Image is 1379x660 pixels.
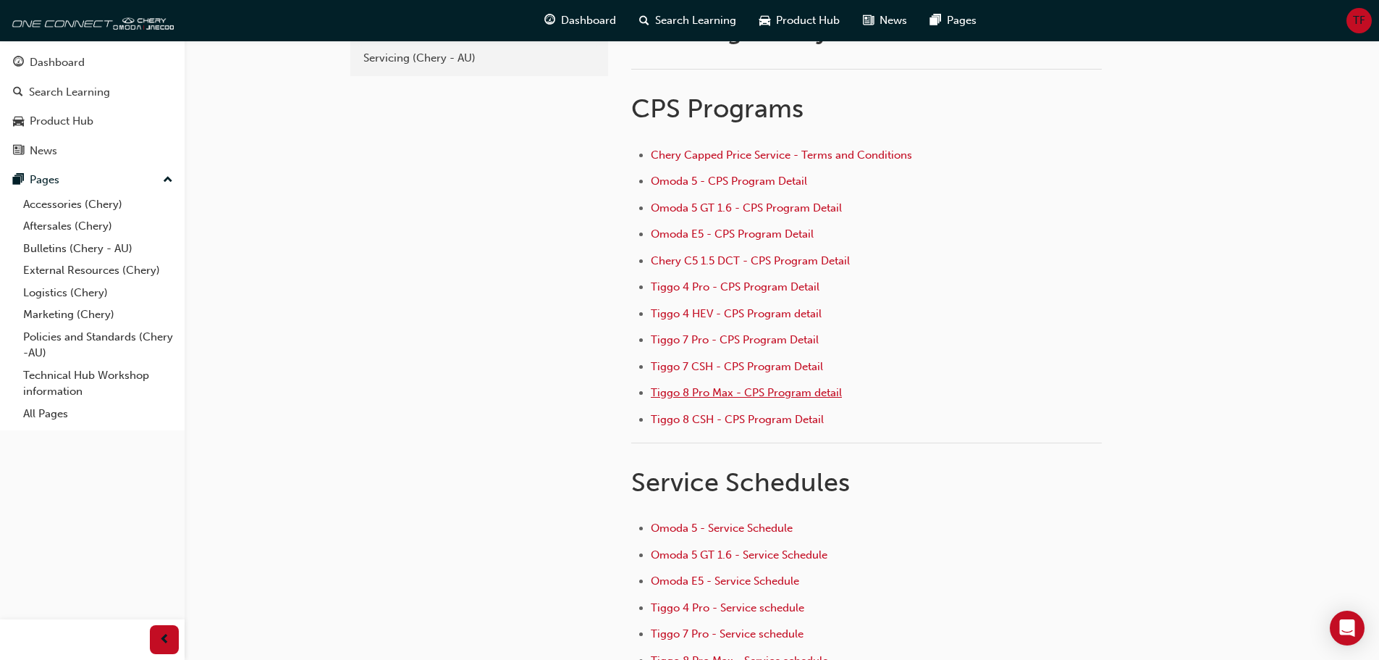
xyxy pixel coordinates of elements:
[561,12,616,29] span: Dashboard
[6,167,179,193] button: Pages
[651,360,823,373] a: Tiggo 7 CSH - CPS Program Detail
[651,175,807,188] a: Omoda 5 - CPS Program Detail
[748,6,851,35] a: car-iconProduct Hub
[851,6,919,35] a: news-iconNews
[919,6,988,35] a: pages-iconPages
[544,12,555,30] span: guage-icon
[7,6,174,35] img: oneconnect
[30,143,57,159] div: News
[30,172,59,188] div: Pages
[651,149,912,162] a: Chery Capped Price Service - Terms and Conditions
[631,467,850,498] span: Service Schedules
[776,12,840,29] span: Product Hub
[163,171,173,190] span: up-icon
[17,215,179,238] a: Aftersales (Chery)
[651,333,819,346] a: Tiggo 7 Pro - CPS Program Detail
[13,174,24,187] span: pages-icon
[631,93,804,124] span: CPS Programs
[651,627,804,640] a: Tiggo 7 Pro - Service schedule
[651,254,850,267] a: Chery C5 1.5 DCT - CPS Program Detail
[13,57,24,70] span: guage-icon
[639,12,649,30] span: search-icon
[17,193,179,216] a: Accessories (Chery)
[947,12,977,29] span: Pages
[363,50,595,67] div: Servicing (Chery - AU)
[13,86,23,99] span: search-icon
[651,227,814,241] a: Omoda E5 - CPS Program Detail
[13,115,24,128] span: car-icon
[30,113,93,130] div: Product Hub
[651,307,822,320] a: Tiggo 4 HEV - CPS Program detail
[930,12,941,30] span: pages-icon
[655,12,736,29] span: Search Learning
[880,12,907,29] span: News
[17,326,179,364] a: Policies and Standards (Chery -AU)
[6,46,179,167] button: DashboardSearch LearningProduct HubNews
[651,522,793,535] a: Omoda 5 - Service Schedule
[651,413,824,426] a: Tiggo 8 CSH - CPS Program Detail
[533,6,628,35] a: guage-iconDashboard
[6,108,179,135] a: Product Hub
[30,54,85,71] div: Dashboard
[651,601,804,614] a: Tiggo 4 Pro - Service schedule
[651,575,799,588] a: Omoda E5 - Service Schedule
[159,631,170,649] span: prev-icon
[6,49,179,76] a: Dashboard
[17,364,179,403] a: Technical Hub Workshop information
[1346,8,1372,33] button: TF
[17,403,179,425] a: All Pages
[17,304,179,326] a: Marketing (Chery)
[651,386,842,399] a: Tiggo 8 Pro Max - CPS Program detail
[759,12,770,30] span: car-icon
[651,280,819,293] a: Tiggo 4 Pro - CPS Program Detail
[29,84,110,101] div: Search Learning
[1330,611,1365,646] div: Open Intercom Messenger
[356,46,602,71] a: Servicing (Chery - AU)
[651,201,842,214] a: Omoda 5 GT 1.6 - CPS Program Detail
[17,238,179,260] a: Bulletins (Chery - AU)
[628,6,748,35] a: search-iconSearch Learning
[6,138,179,164] a: News
[13,145,24,158] span: news-icon
[6,79,179,106] a: Search Learning
[1353,12,1365,29] span: TF
[17,259,179,282] a: External Resources (Chery)
[863,12,874,30] span: news-icon
[17,282,179,304] a: Logistics (Chery)
[651,548,827,561] a: Omoda 5 GT 1.6 - Service Schedule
